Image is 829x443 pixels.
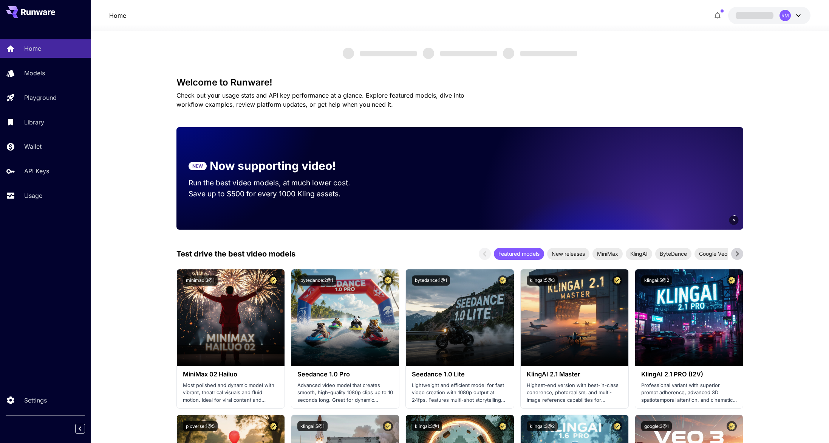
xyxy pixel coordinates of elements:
nav: breadcrumb [109,11,126,20]
p: NEW [192,163,203,169]
p: Home [24,44,41,53]
p: Usage [24,191,42,200]
div: New releases [547,248,589,260]
p: Playground [24,93,57,102]
p: API Keys [24,166,49,176]
p: Save up to $500 for every 1000 Kling assets. [189,188,365,199]
p: Settings [24,396,47,405]
p: Professional variant with superior prompt adherence, advanced 3D spatiotemporal attention, and ci... [641,382,737,404]
button: klingai:5@3 [527,275,558,286]
span: Google Veo [694,250,732,258]
div: Google Veo [694,248,732,260]
h3: Seedance 1.0 Pro [297,371,393,378]
span: MiniMax [592,250,623,258]
button: Certified Model – Vetted for best performance and includes a commercial license. [727,275,737,286]
p: Models [24,68,45,78]
img: alt [406,269,513,366]
img: alt [635,269,743,366]
p: Library [24,118,44,127]
button: minimax:3@1 [183,275,218,286]
h3: Seedance 1.0 Lite [412,371,507,378]
button: klingai:3@2 [527,421,558,431]
h3: KlingAI 2.1 PRO (I2V) [641,371,737,378]
p: Test drive the best video models [176,248,295,260]
button: Collapse sidebar [75,424,85,434]
button: Certified Model – Vetted for best performance and includes a commercial license. [498,421,508,431]
span: KlingAI [626,250,652,258]
button: Certified Model – Vetted for best performance and includes a commercial license. [612,421,622,431]
div: KlingAI [626,248,652,260]
button: Certified Model – Vetted for best performance and includes a commercial license. [612,275,622,286]
button: Certified Model – Vetted for best performance and includes a commercial license. [268,421,278,431]
span: Featured models [494,250,544,258]
div: Featured models [494,248,544,260]
p: Run the best video models, at much lower cost. [189,177,365,188]
p: Now supporting video! [210,157,336,174]
button: Certified Model – Vetted for best performance and includes a commercial license. [498,275,508,286]
div: Collapse sidebar [81,422,91,435]
button: Certified Model – Vetted for best performance and includes a commercial license. [383,275,393,286]
h3: KlingAI 2.1 Master [527,371,622,378]
div: MiniMax [592,248,623,260]
p: Wallet [24,142,42,151]
button: klingai:5@2 [641,275,672,286]
p: Advanced video model that creates smooth, high-quality 1080p clips up to 10 seconds long. Great f... [297,382,393,404]
button: bytedance:2@1 [297,275,336,286]
span: 6 [733,217,735,223]
button: pixverse:1@5 [183,421,218,431]
button: google:3@1 [641,421,672,431]
button: Certified Model – Vetted for best performance and includes a commercial license. [727,421,737,431]
button: Certified Model – Vetted for best performance and includes a commercial license. [383,421,393,431]
img: alt [521,269,628,366]
button: klingai:3@1 [412,421,442,431]
a: Home [109,11,126,20]
h3: MiniMax 02 Hailuo [183,371,278,378]
span: New releases [547,250,589,258]
h3: Welcome to Runware! [176,77,743,88]
button: klingai:5@1 [297,421,328,431]
img: alt [291,269,399,366]
span: Check out your usage stats and API key performance at a glance. Explore featured models, dive int... [176,92,464,108]
div: ByteDance [655,248,691,260]
button: bytedance:1@1 [412,275,450,286]
span: ByteDance [655,250,691,258]
img: alt [177,269,285,366]
p: Lightweight and efficient model for fast video creation with 1080p output at 24fps. Features mult... [412,382,507,404]
div: RM [780,10,791,21]
p: Highest-end version with best-in-class coherence, photorealism, and multi-image reference capabil... [527,382,622,404]
p: Most polished and dynamic model with vibrant, theatrical visuals and fluid motion. Ideal for vira... [183,382,278,404]
button: RM [728,7,810,24]
button: Certified Model – Vetted for best performance and includes a commercial license. [268,275,278,286]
